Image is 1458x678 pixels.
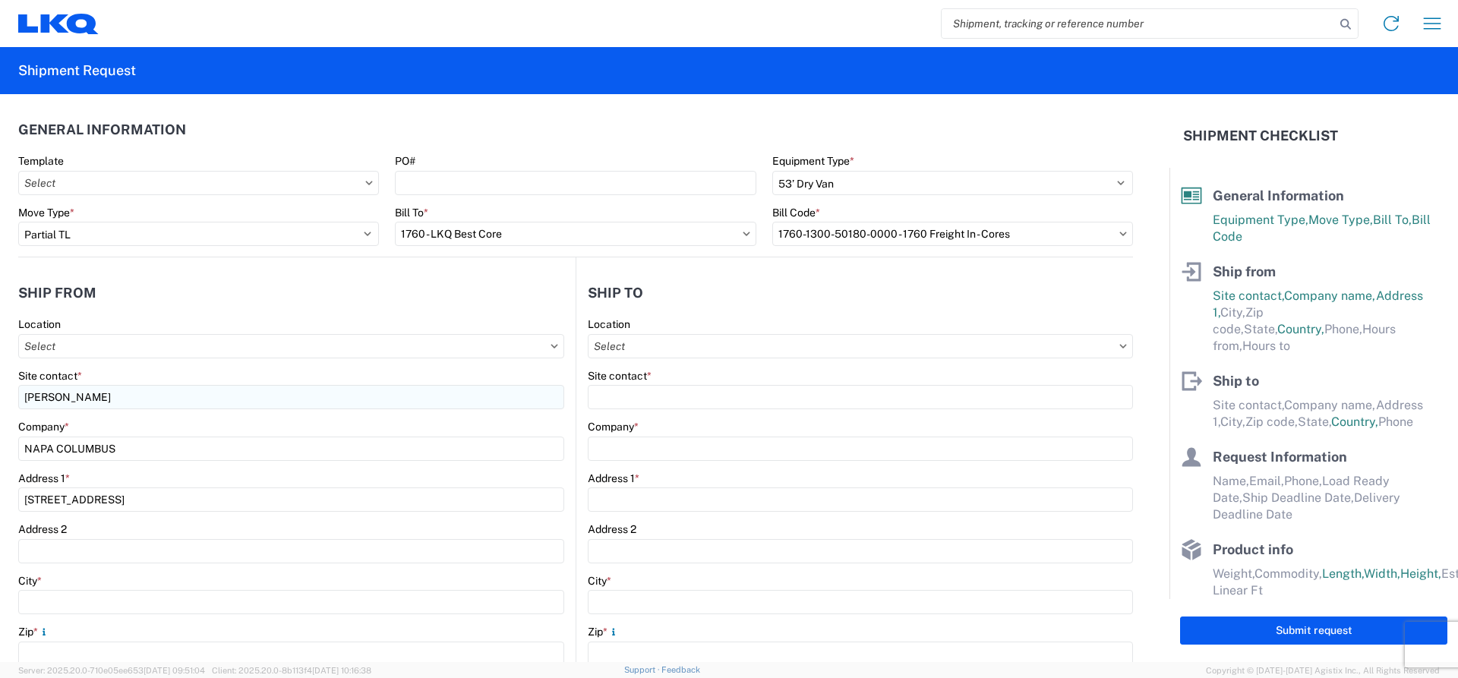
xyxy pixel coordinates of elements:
span: Equipment Type, [1213,213,1308,227]
label: Company [588,420,639,434]
button: Submit request [1180,617,1447,645]
span: Bill To, [1373,213,1412,227]
span: Hours to [1242,339,1290,353]
span: [DATE] 10:16:38 [312,666,371,675]
span: Server: 2025.20.0-710e05ee653 [18,666,205,675]
span: Company name, [1284,398,1376,412]
label: Address 1 [18,471,70,485]
input: Select [18,334,564,358]
span: Zip code, [1245,415,1298,429]
label: Move Type [18,206,74,219]
span: City, [1220,415,1245,429]
span: Client: 2025.20.0-8b113f4 [212,666,371,675]
span: Phone, [1324,322,1362,336]
label: Bill To [395,206,428,219]
span: Country, [1331,415,1378,429]
span: Ship Deadline Date, [1242,490,1354,505]
span: Commodity, [1254,566,1322,581]
label: Equipment Type [772,154,854,168]
span: Ship to [1213,373,1259,389]
h2: Shipment Checklist [1183,127,1338,145]
span: Move Type, [1308,213,1373,227]
span: Copyright © [DATE]-[DATE] Agistix Inc., All Rights Reserved [1206,664,1440,677]
span: Site contact, [1213,289,1284,303]
span: General Information [1213,188,1344,203]
span: Phone, [1284,474,1322,488]
label: PO# [395,154,415,168]
span: [DATE] 09:51:04 [144,666,205,675]
span: Site contact, [1213,398,1284,412]
span: Name, [1213,474,1249,488]
h2: Ship from [18,285,96,301]
input: Select [18,171,379,195]
a: Feedback [661,665,700,674]
input: Shipment, tracking or reference number [942,9,1335,38]
h2: Shipment Request [18,61,136,80]
span: City, [1220,305,1245,320]
input: Select [395,222,756,246]
a: Support [624,665,662,674]
span: Request Information [1213,449,1347,465]
span: Weight, [1213,566,1254,581]
label: City [588,574,611,588]
input: Select [588,334,1133,358]
span: Phone [1378,415,1413,429]
span: Company name, [1284,289,1376,303]
label: Bill Code [772,206,820,219]
span: Product info [1213,541,1293,557]
label: Zip [588,625,620,639]
span: State, [1298,415,1331,429]
label: Site contact [588,369,652,383]
input: Select [772,222,1133,246]
label: Address 2 [18,522,67,536]
h2: General Information [18,122,186,137]
span: Ship from [1213,263,1276,279]
span: Width, [1364,566,1400,581]
span: Length, [1322,566,1364,581]
h2: Ship to [588,285,643,301]
label: Template [18,154,64,168]
label: Location [18,317,61,331]
label: Site contact [18,369,82,383]
span: Height, [1400,566,1441,581]
span: Email, [1249,474,1284,488]
label: Zip [18,625,50,639]
span: State, [1244,322,1277,336]
label: Location [588,317,630,331]
span: Country, [1277,322,1324,336]
label: Address 1 [588,471,639,485]
label: Address 2 [588,522,636,536]
label: City [18,574,42,588]
label: Company [18,420,69,434]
